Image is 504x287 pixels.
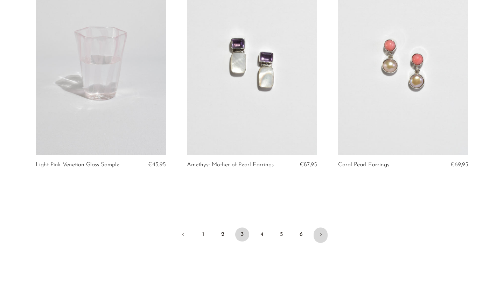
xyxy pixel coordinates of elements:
[36,162,119,168] a: Light Pink Venetian Glass Sample
[176,227,190,243] a: Previous
[187,162,274,168] a: Amethyst Mother of Pearl Earrings
[314,227,328,243] a: Next
[196,227,210,241] a: 1
[338,162,389,168] a: Coral Pearl Earrings
[255,227,269,241] a: 4
[294,227,308,241] a: 6
[300,162,317,168] span: €87,95
[235,227,249,241] span: 3
[274,227,288,241] a: 5
[450,162,468,168] span: €69,95
[216,227,230,241] a: 2
[148,162,166,168] span: €43,95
